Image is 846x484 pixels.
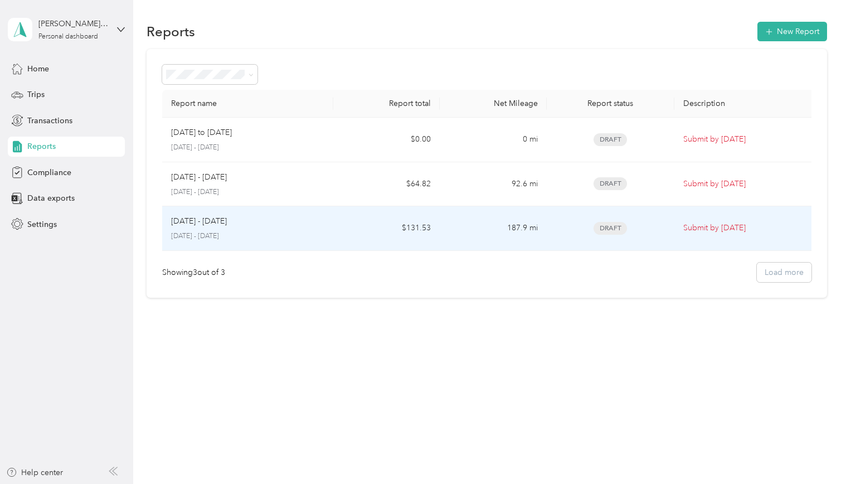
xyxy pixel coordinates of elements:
td: $131.53 [333,206,440,251]
div: Report status [556,99,666,108]
p: [DATE] to [DATE] [171,127,232,139]
span: Draft [594,177,627,190]
div: Showing 3 out of 3 [162,267,225,278]
span: Trips [27,89,45,100]
span: Draft [594,222,627,235]
p: [DATE] - [DATE] [171,231,324,241]
h1: Reports [147,26,195,37]
span: Transactions [27,115,72,127]
p: [DATE] - [DATE] [171,143,324,153]
th: Description [674,90,816,118]
span: Compliance [27,167,71,178]
td: 92.6 mi [440,162,546,207]
td: $0.00 [333,118,440,162]
button: New Report [757,22,827,41]
p: [DATE] - [DATE] [171,187,324,197]
div: Personal dashboard [38,33,98,40]
iframe: Everlance-gr Chat Button Frame [784,422,846,484]
span: Reports [27,141,56,152]
p: [DATE] - [DATE] [171,171,227,183]
span: Draft [594,133,627,146]
td: 0 mi [440,118,546,162]
button: Help center [6,467,63,478]
p: Submit by [DATE] [683,178,808,190]
td: 187.9 mi [440,206,546,251]
th: Net Mileage [440,90,546,118]
th: Report name [162,90,333,118]
span: Settings [27,219,57,230]
th: Report total [333,90,440,118]
p: [DATE] - [DATE] [171,215,227,228]
div: [PERSON_NAME][EMAIL_ADDRESS][PERSON_NAME][DOMAIN_NAME] [38,18,108,30]
span: Data exports [27,192,75,204]
td: $64.82 [333,162,440,207]
p: Submit by [DATE] [683,133,808,146]
span: Home [27,63,49,75]
p: Submit by [DATE] [683,222,808,234]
